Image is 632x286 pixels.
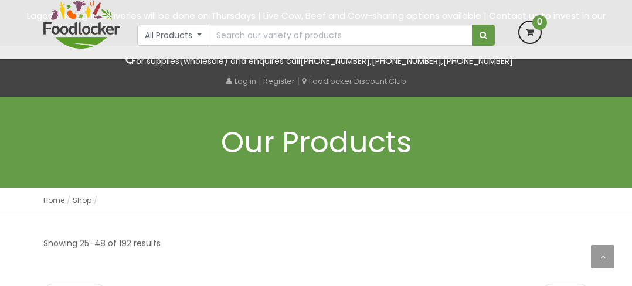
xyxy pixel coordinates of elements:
[443,55,513,67] a: [PHONE_NUMBER]
[302,76,406,87] a: Foodlocker Discount Club
[43,237,161,250] p: Showing 25–48 of 192 results
[263,76,295,87] a: Register
[300,55,370,67] a: [PHONE_NUMBER]
[43,195,64,205] a: Home
[209,25,473,46] input: Search our variety of products
[297,75,300,87] span: |
[43,55,589,68] p: For supplies(wholesale) and enquires call , ,
[137,25,209,46] button: All Products
[532,15,547,30] span: 0
[259,75,261,87] span: |
[226,76,256,87] a: Log in
[73,195,91,205] a: Shop
[43,126,589,158] h1: Our Products
[372,55,441,67] a: [PHONE_NUMBER]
